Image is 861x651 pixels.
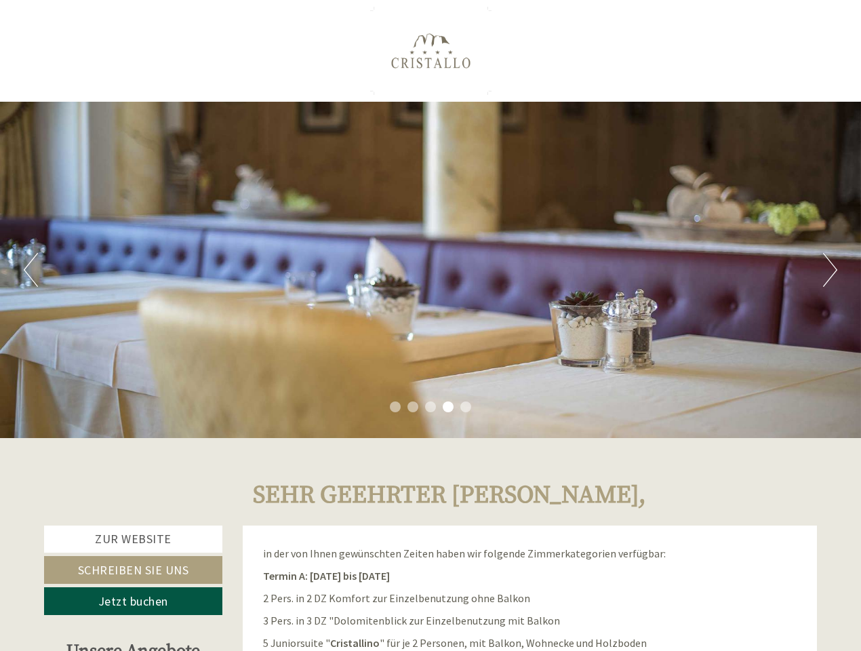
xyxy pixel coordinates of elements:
a: Zur Website [44,526,222,553]
p: 3 Pers. in 3 DZ "Dolomitenblick zur Einzelbenutzung mit Balkon [263,613,797,629]
a: Schreiben Sie uns [44,556,222,584]
strong: Termin A: [DATE] bis [DATE] [263,569,390,583]
p: in der von Ihnen gewünschten Zeiten haben wir folgende Zimmerkategorien verfügbar: [263,546,797,561]
button: Next [823,253,837,287]
h1: Sehr geehrter [PERSON_NAME], [253,482,646,509]
p: 2 Pers. in 2 DZ Komfort zur Einzelbenutzung ohne Balkon [263,591,797,606]
a: Jetzt buchen [44,587,222,615]
button: Previous [24,253,38,287]
p: 5 Juniorsuite " " für je 2 Personen, mit Balkon, Wohnecke und Holzboden [263,635,797,651]
strong: Cristallino [330,636,380,650]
